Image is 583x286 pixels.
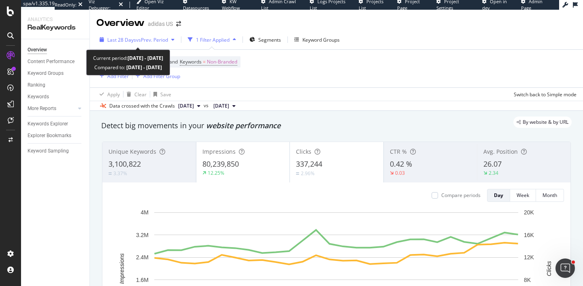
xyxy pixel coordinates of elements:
div: Data crossed with the Crawls [109,102,175,110]
span: = [203,58,206,65]
span: Datasources [183,5,209,11]
a: Overview [28,46,84,54]
div: Keyword Sampling [28,147,69,155]
b: [DATE] - [DATE] [125,64,162,71]
button: 1 Filter Applied [185,33,239,46]
button: [DATE] [175,101,204,111]
button: Apply [96,88,120,101]
div: Keyword Groups [28,69,64,78]
span: CTR % [390,148,407,155]
div: Clear [134,91,147,98]
img: Equal [296,172,299,175]
button: Switch back to Simple mode [511,88,577,101]
div: Overview [28,46,47,54]
a: More Reports [28,104,76,113]
div: 2.96% [301,170,315,177]
text: 3.2M [136,232,149,238]
span: vs [204,102,210,109]
span: vs Prev. Period [136,36,168,43]
a: Explorer Bookmarks [28,131,84,140]
div: Current period: [93,53,163,63]
b: [DATE] - [DATE] [128,55,163,61]
text: 12K [524,254,534,261]
div: RealKeywords [28,23,83,32]
div: More Reports [28,104,56,113]
div: Overview [96,16,145,30]
iframe: Intercom live chat [555,258,575,278]
div: Add Filter [107,73,129,80]
div: Save [160,91,171,98]
text: 4M [141,209,149,216]
span: Keywords [180,58,202,65]
text: 1.6M [136,277,149,283]
div: legacy label [513,117,572,128]
span: 2025 Jul. 1st [213,102,229,110]
div: Week [517,192,529,199]
span: 26.07 [483,159,502,169]
img: Equal [109,172,112,175]
text: 16K [524,232,534,238]
div: Compared to: [94,63,162,72]
text: 8K [524,277,531,283]
text: 2.4M [136,254,149,261]
button: Add Filter [96,71,129,81]
div: Month [543,192,557,199]
div: Ranking [28,81,45,89]
span: Last 28 Days [107,36,136,43]
button: Keyword Groups [291,33,343,46]
div: Switch back to Simple mode [514,91,577,98]
div: 0.03 [395,169,405,176]
button: Last 28 DaysvsPrev. Period [96,33,178,46]
button: Segments [246,33,284,46]
div: Keywords Explorer [28,120,68,128]
a: Ranking [28,81,84,89]
div: Keywords [28,93,49,101]
div: Content Performance [28,57,74,66]
div: Explorer Bookmarks [28,131,71,140]
div: arrow-right-arrow-left [176,21,181,27]
div: 1 Filter Applied [196,36,230,43]
div: ReadOnly: [55,2,77,8]
span: 80,239,850 [202,159,239,169]
span: 337,244 [296,159,322,169]
div: Apply [107,91,120,98]
button: Day [487,189,510,202]
button: Save [150,88,171,101]
button: Clear [123,88,147,101]
a: Keywords Explorer [28,120,84,128]
a: Keyword Sampling [28,147,84,155]
text: Impressions [119,253,125,284]
button: [DATE] [210,101,239,111]
span: and [169,58,178,65]
span: Segments [258,36,281,43]
button: Week [510,189,536,202]
div: Day [494,192,503,199]
button: Month [536,189,564,202]
span: 0.42 % [390,159,412,169]
span: Impressions [202,148,236,155]
span: Clicks [296,148,311,155]
text: 20K [524,209,534,216]
div: 2.34 [489,169,498,176]
div: Keyword Groups [302,36,340,43]
div: 3.37% [113,170,127,177]
span: 3,100,822 [109,159,141,169]
span: By website & by URL [523,120,568,125]
a: Keywords [28,93,84,101]
div: 12.25% [208,169,224,176]
span: Avg. Position [483,148,518,155]
span: 2025 Jul. 29th [178,102,194,110]
div: adidas US [148,20,173,28]
div: Add Filter Group [143,73,180,80]
span: Unique Keywords [109,148,156,155]
a: Keyword Groups [28,69,84,78]
div: Compare periods [441,192,481,199]
text: Clicks [546,261,552,276]
span: Non-Branded [207,56,237,68]
button: Add Filter Group [132,71,180,81]
div: Analytics [28,16,83,23]
a: Content Performance [28,57,84,66]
